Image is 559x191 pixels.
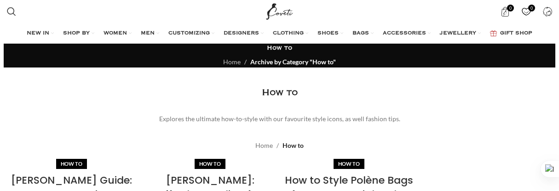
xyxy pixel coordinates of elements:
[61,161,82,167] a: How to
[282,140,304,151] span: How to
[141,24,159,43] a: MEN
[440,24,481,43] a: JEWELLERY
[2,24,557,43] div: Main navigation
[500,30,532,37] span: GIFT SHOP
[273,24,308,43] a: CLOTHING
[317,24,343,43] a: SHOES
[490,30,497,36] img: GiftBag
[168,30,210,37] span: CUSTOMIZING
[223,58,241,66] a: Home
[352,30,369,37] span: BAGS
[352,24,374,43] a: BAGS
[27,30,49,37] span: NEW IN
[264,7,295,15] a: Site logo
[199,161,221,167] a: How to
[338,161,360,167] a: How to
[2,2,21,21] a: Search
[104,30,127,37] span: WOMEN
[383,24,431,43] a: ACCESSORIES
[517,2,536,21] a: 0
[141,30,155,37] span: MEN
[273,30,304,37] span: CLOTHING
[63,30,90,37] span: SHOP BY
[224,24,264,43] a: DESIGNERS
[507,5,514,11] span: 0
[224,30,259,37] span: DESIGNERS
[250,58,336,66] span: Archive by Category "How to"
[383,30,426,37] span: ACCESSORIES
[490,24,532,43] a: GIFT SHOP
[517,2,536,21] div: My Wishlist
[496,2,514,21] a: 0
[255,140,273,151] a: Home
[7,114,552,124] p: Explores the ultimate how-to-style with our favourite style icons, as well fashion tips.
[262,86,298,100] h1: How to
[267,46,292,50] span: How to
[168,24,214,43] a: CUSTOMIZING
[317,30,339,37] span: SHOES
[63,24,94,43] a: SHOP BY
[255,140,304,151] nav: Breadcrumb
[440,30,476,37] span: JEWELLERY
[104,24,132,43] a: WOMEN
[27,24,54,43] a: NEW IN
[528,5,535,11] span: 0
